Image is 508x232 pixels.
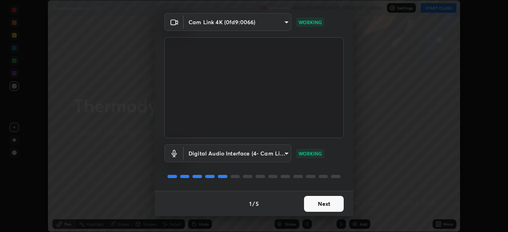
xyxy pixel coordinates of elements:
p: WORKING [298,19,322,26]
h4: 1 [249,199,252,208]
button: Next [304,196,344,212]
h4: / [252,199,255,208]
p: WORKING [298,150,322,157]
h4: 5 [256,199,259,208]
div: Cam Link 4K (0fd9:0066) [184,13,291,31]
div: Cam Link 4K (0fd9:0066) [184,144,291,162]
